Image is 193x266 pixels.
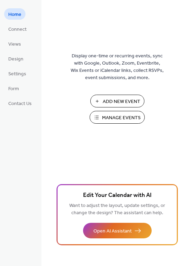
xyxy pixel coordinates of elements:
button: Manage Events [90,111,145,124]
span: Open AI Assistant [93,228,132,235]
a: Settings [4,68,30,79]
span: Want to adjust the layout, update settings, or change the design? The assistant can help. [69,201,165,218]
a: Form [4,83,23,94]
a: Contact Us [4,97,36,109]
span: Manage Events [102,114,141,122]
a: Design [4,53,28,64]
a: Home [4,8,26,20]
span: Add New Event [103,98,140,105]
span: Home [8,11,21,18]
span: Views [8,41,21,48]
span: Design [8,56,23,63]
button: Add New Event [90,95,144,107]
span: Form [8,85,19,93]
a: Connect [4,23,31,35]
span: Connect [8,26,27,33]
span: Display one-time or recurring events, sync with Google, Outlook, Zoom, Eventbrite, Wix Events or ... [71,53,164,82]
a: Views [4,38,25,49]
span: Edit Your Calendar with AI [83,191,152,200]
span: Settings [8,70,26,78]
button: Open AI Assistant [83,223,152,238]
span: Contact Us [8,100,32,107]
